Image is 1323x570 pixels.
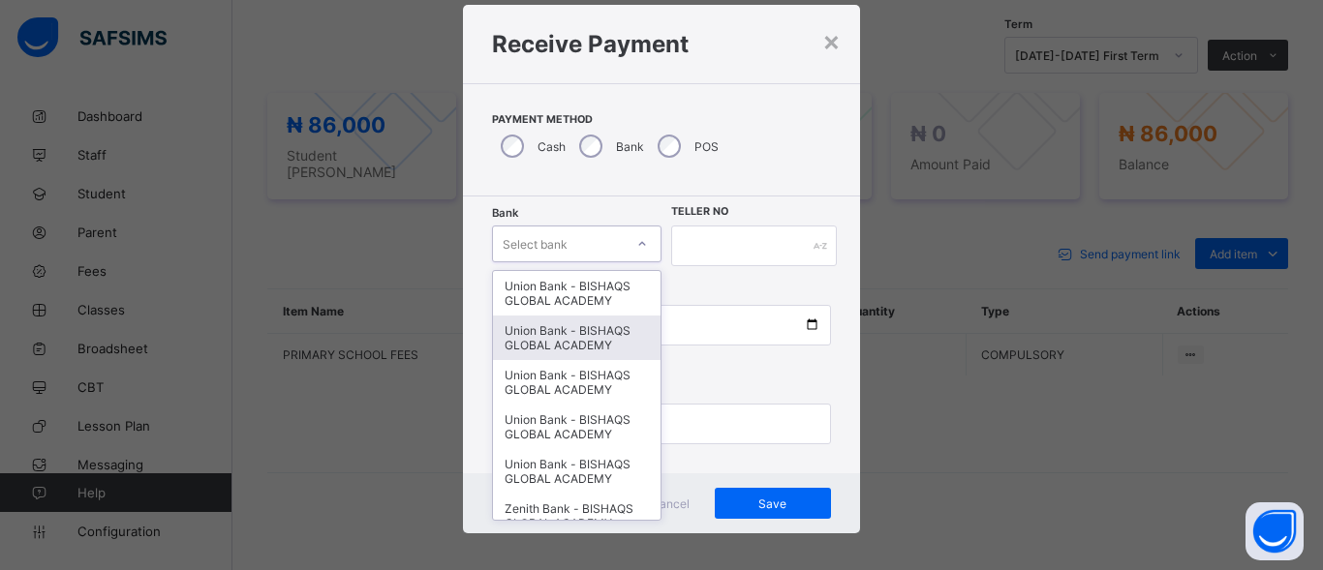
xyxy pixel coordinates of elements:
[492,206,518,220] span: Bank
[538,139,566,154] label: Cash
[493,449,661,494] div: Union Bank - BISHAQS GLOBAL ACADEMY
[493,494,661,538] div: Zenith Bank - BISHAQS GLOBAL ACADEMY
[822,24,841,57] div: ×
[616,139,644,154] label: Bank
[503,225,568,262] div: Select bank
[694,139,719,154] label: POS
[1246,502,1304,560] button: Open asap
[493,405,661,449] div: Union Bank - BISHAQS GLOBAL ACADEMY
[493,360,661,405] div: Union Bank - BISHAQS GLOBAL ACADEMY
[671,205,728,218] label: Teller No
[492,113,831,126] span: Payment Method
[729,496,816,511] span: Save
[493,315,661,360] div: Union Bank - BISHAQS GLOBAL ACADEMY
[493,271,661,315] div: Union Bank - BISHAQS GLOBAL ACADEMY
[651,496,690,511] span: Cancel
[492,30,831,58] h1: Receive Payment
